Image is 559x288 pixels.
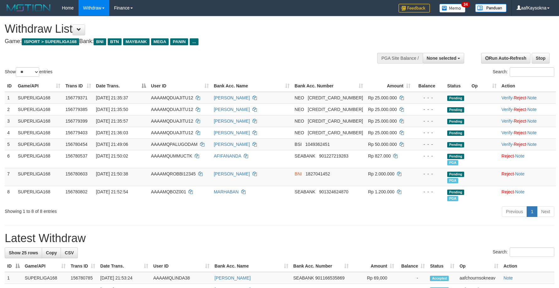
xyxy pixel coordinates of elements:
span: 156779385 [65,107,87,112]
div: - - - [415,189,442,195]
a: AFIFANANDA [214,153,241,158]
input: Search: [510,67,554,77]
span: Copy 5859457140486971 to clipboard [308,95,363,100]
div: - - - [415,95,442,101]
a: Previous [502,206,527,217]
span: 156779371 [65,95,87,100]
a: Note [527,119,537,124]
a: [PERSON_NAME] [214,95,250,100]
td: · [499,186,556,204]
td: SUPERLIGA168 [15,186,63,204]
th: Trans ID: activate to sort column ascending [63,80,93,92]
th: User ID: activate to sort column ascending [149,80,211,92]
span: Rp 1.200.000 [368,189,394,194]
span: Rp 827.000 [368,153,391,158]
td: · · [499,127,556,138]
td: 3 [5,115,15,127]
a: [PERSON_NAME] [214,107,250,112]
a: Reject [514,95,526,100]
th: Trans ID: activate to sort column ascending [68,260,98,272]
a: Note [515,189,524,194]
td: aafchournsokneav [457,272,501,284]
span: AAAAMQPALUGODAM [151,142,198,147]
span: BNI [295,171,302,176]
span: Pending [447,96,464,101]
span: BSI [295,142,302,147]
a: Note [515,153,524,158]
a: Reject [514,119,526,124]
span: Copy 5859457140486971 to clipboard [308,130,363,135]
a: 1 [527,206,537,217]
span: Marked by aafromsomean [447,196,458,201]
span: BTN [108,38,122,45]
span: Copy 901324624870 to clipboard [319,189,348,194]
td: SUPERLIGA168 [15,127,63,138]
a: Note [503,275,513,280]
a: Note [527,142,537,147]
span: Copy [46,250,57,255]
td: 6 [5,150,15,168]
span: 156779403 [65,130,87,135]
span: 156780454 [65,142,87,147]
span: Pending [447,107,464,113]
td: · · [499,138,556,150]
a: Verify [502,95,513,100]
td: · [499,150,556,168]
td: SUPERLIGA168 [15,92,63,104]
span: Rp 25.000.000 [368,130,397,135]
span: Show 25 rows [9,250,38,255]
span: 34 [461,2,470,7]
span: BNI [94,38,106,45]
span: [DATE] 21:50:02 [96,153,128,158]
span: Rp 25.000.000 [368,119,397,124]
span: Pending [447,130,464,136]
th: Bank Acc. Name: activate to sort column ascending [212,260,291,272]
input: Search: [510,247,554,257]
th: Balance [413,80,445,92]
a: Note [527,130,537,135]
span: Rp 25.000.000 [368,95,397,100]
label: Show entries [5,67,52,77]
th: Status [445,80,469,92]
div: - - - [415,118,442,124]
span: NEO [295,107,304,112]
span: AAAAMQDUAJITU12 [151,95,193,100]
span: AAAAMQBOZ001 [151,189,186,194]
span: SEABANK [295,189,315,194]
th: Action [499,80,556,92]
div: - - - [415,171,442,177]
a: Note [527,107,537,112]
th: Bank Acc. Number: activate to sort column ascending [292,80,366,92]
td: 5 [5,138,15,150]
a: [PERSON_NAME] [214,130,250,135]
img: Button%20Memo.svg [439,4,466,13]
th: Bank Acc. Name: activate to sort column ascending [211,80,292,92]
span: Copy 901166535869 to clipboard [315,275,345,280]
a: CSV [61,247,78,258]
th: Amount: activate to sort column ascending [351,260,397,272]
td: 7 [5,168,15,186]
td: 8 [5,186,15,204]
span: Pending [447,172,464,177]
img: Feedback.jpg [399,4,430,13]
span: [DATE] 21:50:38 [96,171,128,176]
a: Note [527,95,537,100]
span: AAAAMQDUAJITU12 [151,119,193,124]
span: AAAAMQUMMUCTK [151,153,192,158]
td: 4 [5,127,15,138]
a: Reject [514,107,526,112]
div: - - - [415,141,442,147]
a: [PERSON_NAME] [214,119,250,124]
th: Status: activate to sort column ascending [427,260,457,272]
a: Run Auto-Refresh [481,53,530,64]
span: 156780537 [65,153,87,158]
td: AAAAMQLINDA38 [151,272,212,284]
span: ... [190,38,198,45]
span: [DATE] 21:35:57 [96,119,128,124]
span: AAAAMQROBBI12345 [151,171,196,176]
th: Op: activate to sort column ascending [469,80,499,92]
th: Amount: activate to sort column ascending [366,80,413,92]
span: 156780603 [65,171,87,176]
a: Verify [502,142,513,147]
td: 1 [5,272,22,284]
